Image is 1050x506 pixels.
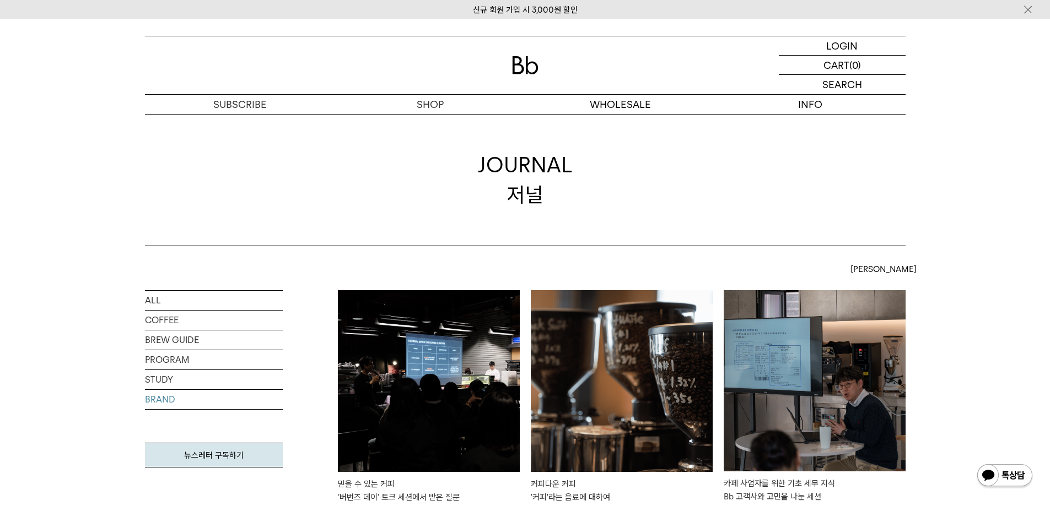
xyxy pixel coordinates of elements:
a: LOGIN [779,36,906,56]
p: (0) [849,56,861,74]
p: CART [823,56,849,74]
div: 믿을 수 있는 커피 ‘버번즈 데이’ 토크 세션에서 받은 질문 [338,477,520,504]
a: ALL [145,291,283,310]
div: 카페 사업자를 위한 기초 세무 지식 Bb 고객사와 고민을 나눈 세션 [724,477,906,503]
a: COFFEE [145,311,283,330]
a: SUBSCRIBE [145,95,335,114]
img: 로고 [512,56,539,74]
a: PROGRAM [145,350,283,369]
img: 카페 사업자를 위한 기초 세무 지식Bb 고객사와 고민을 나눈 세션 [724,290,906,471]
a: 뉴스레터 구독하기 [145,443,283,467]
a: 신규 회원 가입 시 3,000원 할인 [473,5,578,15]
a: BRAND [145,390,283,409]
div: 커피다운 커피 '커피'라는 음료에 대하여 [531,477,713,504]
p: LOGIN [826,36,858,55]
p: WHOLESALE [525,95,715,114]
span: [PERSON_NAME] [850,263,917,276]
p: INFO [715,95,906,114]
p: SEARCH [822,75,862,94]
a: SHOP [335,95,525,114]
img: 커피다운 커피'커피'라는 음료에 대하여 [531,290,713,472]
div: JOURNAL 저널 [478,150,573,209]
img: 믿을 수 있는 커피‘버번즈 데이’ 토크 세션에서 받은 질문 [338,290,520,472]
a: BREW GUIDE [145,330,283,350]
a: STUDY [145,370,283,389]
a: CART (0) [779,56,906,75]
img: 카카오톡 채널 1:1 채팅 버튼 [976,463,1033,489]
